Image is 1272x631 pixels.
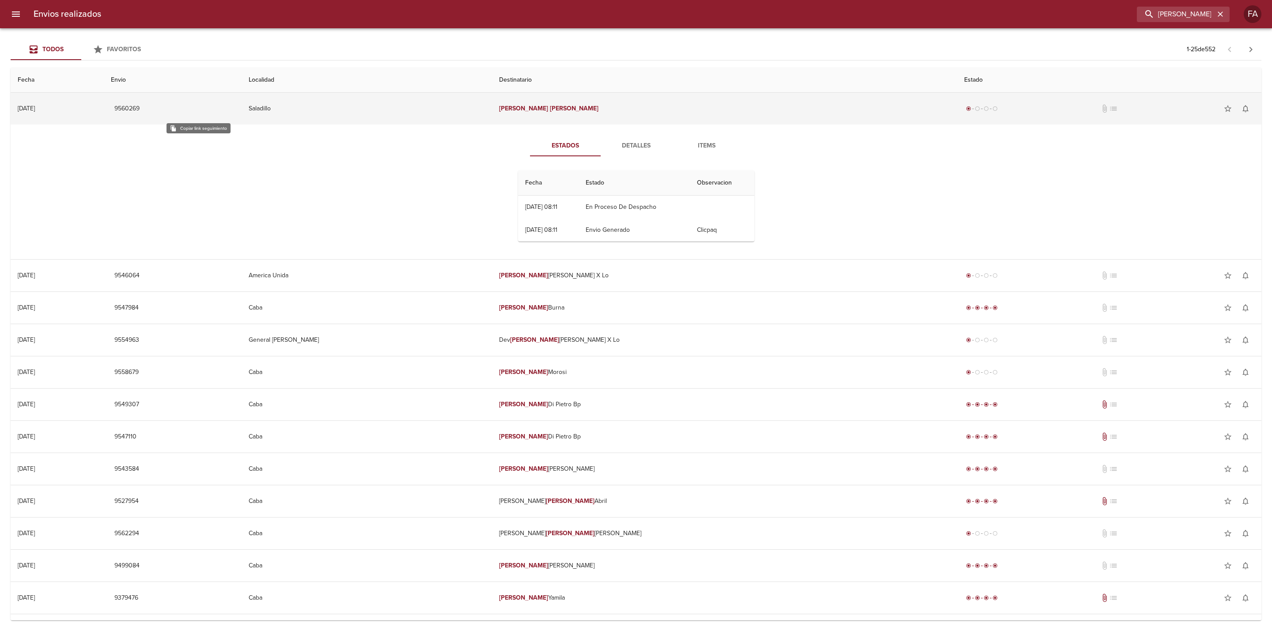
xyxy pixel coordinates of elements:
span: radio_button_checked [975,563,980,568]
button: Agregar a favoritos [1219,100,1237,117]
button: 9527954 [111,493,142,510]
td: Caba [242,485,492,517]
td: [PERSON_NAME] [492,453,957,485]
div: [DATE] [18,105,35,112]
button: Activar notificaciones [1237,589,1254,607]
span: star_border [1223,432,1232,441]
td: Caba [242,550,492,582]
span: radio_button_checked [975,466,980,472]
td: En Proceso De Despacho [579,196,690,219]
span: star_border [1223,593,1232,602]
button: menu [5,4,26,25]
span: radio_button_checked [992,466,998,472]
td: [PERSON_NAME] Abril [492,485,957,517]
th: Fecha [518,170,579,196]
button: Activar notificaciones [1237,396,1254,413]
td: Caba [242,356,492,388]
span: Pagina anterior [1219,45,1240,53]
button: 9546064 [111,268,143,284]
span: 9543584 [114,464,139,475]
span: No tiene documentos adjuntos [1100,303,1109,312]
span: notifications_none [1241,432,1250,441]
div: [DATE] [18,368,35,376]
div: [DATE] [18,304,35,311]
div: Generado [964,336,999,344]
td: Yamila [492,582,957,614]
span: radio_button_unchecked [975,531,980,536]
button: Activar notificaciones [1237,299,1254,317]
button: 9543584 [111,461,143,477]
span: radio_button_checked [992,595,998,601]
button: Activar notificaciones [1237,557,1254,574]
div: Entregado [964,593,999,602]
span: notifications_none [1241,465,1250,473]
span: radio_button_checked [975,434,980,439]
span: star_border [1223,400,1232,409]
div: [DATE] 08:11 [525,226,557,234]
button: Agregar a favoritos [1219,267,1237,284]
span: 9554963 [114,335,139,346]
button: Activar notificaciones [1237,492,1254,510]
span: star_border [1223,336,1232,344]
div: Entregado [964,561,999,570]
span: radio_button_checked [992,434,998,439]
span: radio_button_unchecked [984,273,989,278]
button: Activar notificaciones [1237,267,1254,284]
span: radio_button_unchecked [992,337,998,343]
td: Morosi [492,356,957,388]
button: Activar notificaciones [1237,331,1254,349]
span: No tiene pedido asociado [1109,432,1118,441]
span: notifications_none [1241,368,1250,377]
span: star_border [1223,271,1232,280]
span: 9558679 [114,367,139,378]
span: radio_button_checked [966,595,971,601]
button: 9558679 [111,364,142,381]
span: radio_button_checked [966,337,971,343]
span: radio_button_checked [966,563,971,568]
button: 9562294 [111,525,143,542]
button: Activar notificaciones [1237,100,1254,117]
span: 9562294 [114,528,139,539]
span: notifications_none [1241,400,1250,409]
em: [PERSON_NAME] [546,497,595,505]
span: Detalles [606,140,666,151]
span: radio_button_checked [992,305,998,310]
span: radio_button_unchecked [975,106,980,111]
div: Entregado [964,400,999,409]
td: Dev [PERSON_NAME] X Lo [492,324,957,356]
button: 9560269 [111,101,143,117]
em: [PERSON_NAME] [550,105,599,112]
span: 9547984 [114,302,139,314]
td: General [PERSON_NAME] [242,324,492,356]
button: 9499084 [111,558,143,574]
span: radio_button_unchecked [992,273,998,278]
span: No tiene pedido asociado [1109,104,1118,113]
span: radio_button_checked [966,305,971,310]
span: No tiene pedido asociado [1109,303,1118,312]
span: No tiene documentos adjuntos [1100,465,1109,473]
div: Entregado [964,303,999,312]
span: star_border [1223,561,1232,570]
span: Favoritos [107,45,141,53]
div: Tabs Envios [11,39,152,60]
th: Destinatario [492,68,957,93]
button: Agregar a favoritos [1219,525,1237,542]
div: Entregado [964,432,999,441]
span: radio_button_unchecked [984,106,989,111]
div: [DATE] 08:11 [525,203,557,211]
button: Activar notificaciones [1237,525,1254,542]
td: Caba [242,421,492,453]
span: No tiene pedido asociado [1109,465,1118,473]
span: Pagina siguiente [1240,39,1261,60]
td: [PERSON_NAME] [PERSON_NAME] [492,518,957,549]
div: Generado [964,529,999,538]
button: Agregar a favoritos [1219,363,1237,381]
button: Agregar a favoritos [1219,492,1237,510]
div: Tabs detalle de guia [530,135,742,156]
span: notifications_none [1241,497,1250,506]
span: radio_button_unchecked [984,370,989,375]
div: [DATE] [18,433,35,440]
table: Tabla de seguimiento [518,170,754,242]
div: Entregado [964,497,999,506]
button: Activar notificaciones [1237,428,1254,446]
